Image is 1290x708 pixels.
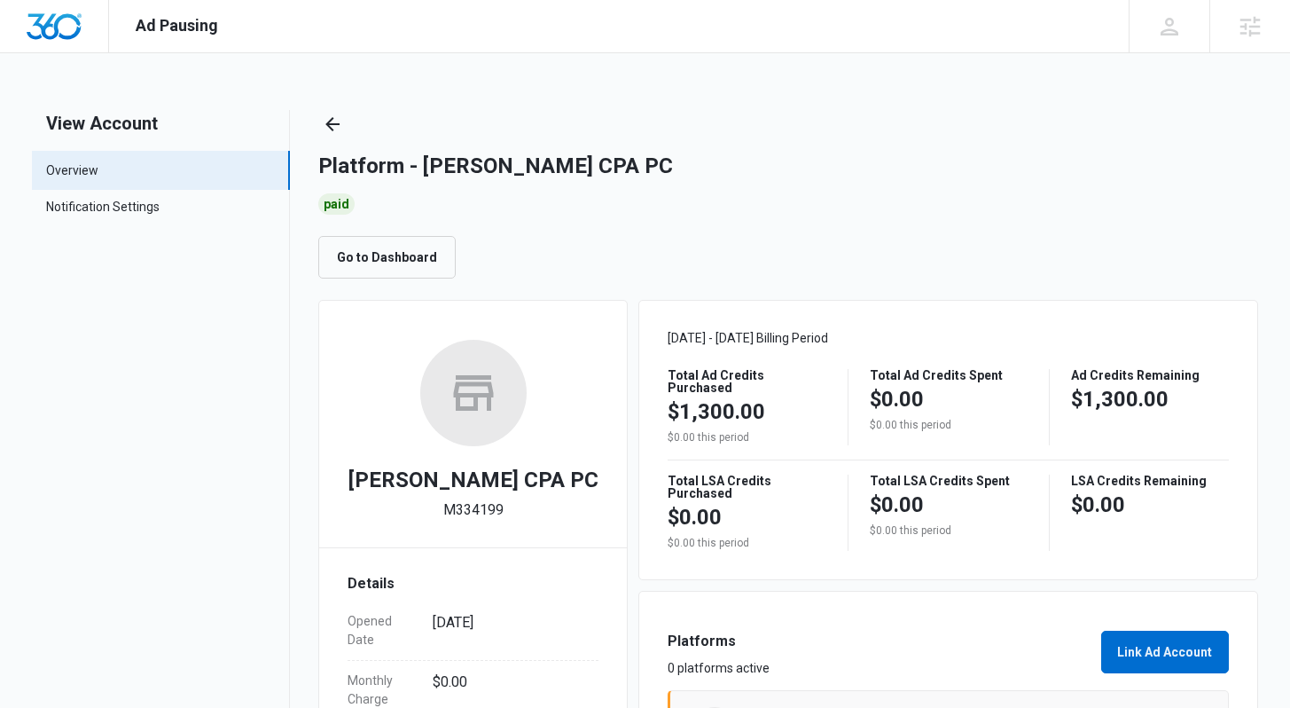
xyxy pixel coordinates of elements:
p: Ad Credits Remaining [1071,369,1229,382]
span: Ad Pausing [136,16,218,35]
p: M334199 [443,500,504,521]
p: $0.00 this period [870,417,1028,433]
div: Opened Date[DATE] [348,602,598,661]
p: $0.00 this period [668,535,825,551]
p: LSA Credits Remaining [1071,475,1229,487]
button: Go to Dashboard [318,236,456,279]
h3: Details [348,573,598,594]
div: Paid [318,193,355,215]
p: $1,300.00 [668,397,765,426]
dt: Opened Date [348,612,418,649]
p: [DATE] - [DATE] Billing Period [668,329,1228,348]
p: Total LSA Credits Spent [870,475,1028,487]
a: Go to Dashboard [318,248,466,265]
button: Back [318,110,347,138]
p: $0.00 [870,385,924,413]
p: $0.00 [668,503,722,531]
p: Total LSA Credits Purchased [668,475,825,500]
p: $0.00 [1071,491,1125,519]
h2: View Account [32,110,290,137]
dd: [DATE] [433,612,584,649]
p: Total Ad Credits Spent [870,369,1028,382]
p: $0.00 this period [668,429,825,445]
p: $0.00 this period [870,523,1028,539]
a: Overview [46,161,98,180]
h3: Platforms [668,631,1090,652]
h2: [PERSON_NAME] CPA PC [348,464,598,496]
a: Notification Settings [46,198,160,221]
button: Link Ad Account [1101,631,1229,673]
p: $0.00 [870,491,924,519]
p: $1,300.00 [1071,385,1169,413]
h1: Platform - [PERSON_NAME] CPA PC [318,153,673,179]
p: 0 platforms active [668,659,1090,678]
p: Total Ad Credits Purchased [668,369,825,394]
